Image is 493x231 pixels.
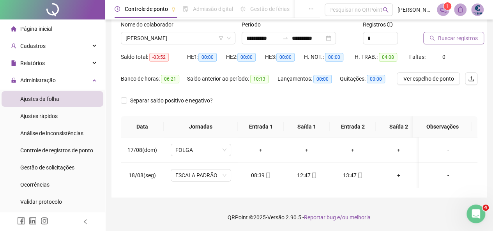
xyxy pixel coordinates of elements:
[466,205,485,223] iframe: Intercom live chat
[11,60,16,66] span: file
[198,53,217,62] span: 00:00
[127,96,216,105] span: Separar saldo positivo e negativo?
[121,20,178,29] label: Nome do colaborador
[164,116,238,138] th: Jornadas
[382,146,415,154] div: +
[308,6,314,12] span: ellipsis
[336,146,369,154] div: +
[20,164,74,171] span: Gestão de solicitações
[20,147,93,153] span: Controle de registros de ponto
[183,6,188,12] span: file-done
[357,173,363,178] span: mobile
[382,171,415,180] div: +
[20,130,83,136] span: Análise de inconsistências
[127,147,157,153] span: 17/08(dom)
[125,32,231,44] span: DANIEL DOS SANTOS LIMA SILVA
[429,35,435,41] span: search
[121,116,164,138] th: Data
[355,53,409,62] div: H. TRAB.:
[290,146,323,154] div: +
[250,6,290,12] span: Gestão de férias
[457,6,464,13] span: bell
[193,6,233,12] span: Admissão digital
[419,122,465,131] span: Observações
[187,53,226,62] div: HE 1:
[20,60,45,66] span: Relatórios
[284,116,330,138] th: Saída 1
[282,35,288,41] span: to
[398,5,432,14] span: [PERSON_NAME] - CSBIM
[115,6,120,12] span: clock-circle
[330,116,376,138] th: Entrada 2
[442,54,445,60] span: 0
[105,204,493,231] footer: QRPoint © 2025 - 2.90.5 -
[20,182,49,188] span: Ocorrências
[244,171,277,180] div: 08:39
[17,217,25,225] span: facebook
[20,96,59,102] span: Ajustes da folha
[340,74,394,83] div: Quitações:
[440,6,447,13] span: notification
[20,199,62,205] span: Validar protocolo
[226,36,231,41] span: down
[11,43,16,49] span: user-add
[171,7,176,12] span: pushpin
[425,171,471,180] div: -
[175,144,226,156] span: FOLGA
[423,32,484,44] button: Buscar registros
[425,146,471,154] div: -
[244,146,277,154] div: +
[376,116,422,138] th: Saída 2
[219,36,223,41] span: filter
[409,54,427,60] span: Faltas:
[121,53,187,62] div: Saldo total:
[161,75,179,83] span: 06:21
[438,34,478,42] span: Buscar registros
[129,172,156,178] span: 18/08(seg)
[29,217,37,225] span: linkedin
[20,26,52,32] span: Página inicial
[83,219,88,224] span: left
[149,53,169,62] span: -03:52
[311,173,317,178] span: mobile
[397,72,460,85] button: Ver espelho de ponto
[413,116,472,138] th: Observações
[238,116,284,138] th: Entrada 1
[242,20,265,29] label: Período
[482,205,489,211] span: 4
[379,53,397,62] span: 04:08
[446,4,449,9] span: 1
[336,171,369,180] div: 13:47
[290,171,323,180] div: 12:47
[304,53,355,62] div: H. NOT.:
[367,75,385,83] span: 00:00
[363,20,392,29] span: Registros
[226,53,265,62] div: HE 2:
[20,113,58,119] span: Ajustes rápidos
[20,43,46,49] span: Cadastros
[237,53,256,62] span: 00:00
[187,74,277,83] div: Saldo anterior ao período:
[250,75,269,83] span: 10:13
[240,6,246,12] span: sun
[265,53,304,62] div: HE 3:
[41,217,48,225] span: instagram
[282,35,288,41] span: swap-right
[468,76,474,82] span: upload
[304,214,371,220] span: Reportar bug e/ou melhoria
[121,74,187,83] div: Banco de horas:
[276,53,295,62] span: 00:00
[387,22,392,27] span: info-circle
[325,53,343,62] span: 00:00
[472,4,483,16] img: 69295
[383,7,389,13] span: search
[20,77,56,83] span: Administração
[265,173,271,178] span: mobile
[11,78,16,83] span: lock
[125,6,168,12] span: Controle de ponto
[11,26,16,32] span: home
[175,169,226,181] span: ESCALA PADRÃO
[403,74,454,83] span: Ver espelho de ponto
[313,75,332,83] span: 00:00
[267,214,284,220] span: Versão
